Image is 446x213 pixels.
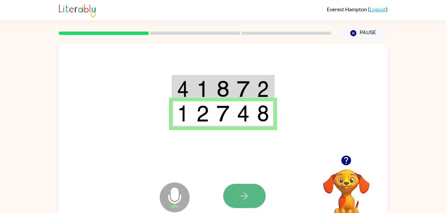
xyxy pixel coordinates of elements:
img: 8 [257,105,269,122]
img: 4 [237,105,249,122]
img: Literably [59,3,96,17]
div: ( ) [327,6,388,12]
button: Pause [339,26,388,41]
img: 2 [257,81,269,97]
img: 1 [177,105,189,122]
img: 1 [196,81,209,97]
img: 7 [217,105,229,122]
img: 2 [196,105,209,122]
img: 8 [217,81,229,97]
img: 7 [237,81,249,97]
img: 4 [177,81,189,97]
a: Logout [370,6,386,12]
span: Everest Hampton [327,6,368,12]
